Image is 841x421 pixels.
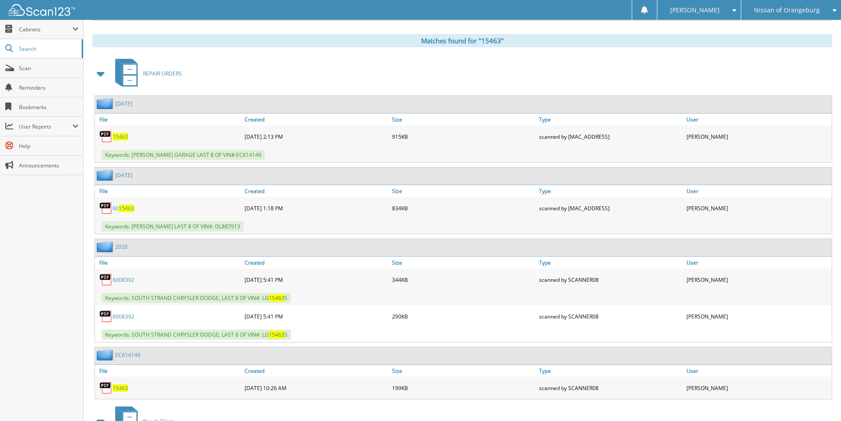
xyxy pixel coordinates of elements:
span: Keywords: [PERSON_NAME] LAST 8 OF VIN#: DL887913 [102,221,244,231]
span: Reminders [19,84,79,91]
a: File [95,114,242,125]
div: scanned by SCANNER08 [537,271,684,288]
div: [DATE] 5:41 PM [242,307,390,325]
img: PDF.png [99,130,113,143]
a: User [684,365,832,377]
span: 15463 [119,205,134,212]
span: REPAIR ORDERS [143,70,182,77]
a: [DATE] [115,171,132,179]
span: Help [19,142,79,150]
div: [PERSON_NAME] [684,307,832,325]
div: [DATE] 2:13 PM [242,128,390,145]
div: 199KB [390,379,537,397]
a: 6008392 [113,276,134,284]
a: Created [242,185,390,197]
div: 344KB [390,271,537,288]
div: 290KB [390,307,537,325]
div: scanned by [MAC_ADDRESS] [537,199,684,217]
a: User [684,114,832,125]
a: Size [390,185,537,197]
img: PDF.png [99,201,113,215]
a: Created [242,114,390,125]
a: Size [390,257,537,269]
span: Scan [19,64,79,72]
span: Keywords: SOUTH STRAND CHRYSLER DODGE; LAST 8 OF VIN#: LG 5 [102,330,291,340]
a: 6015463 [113,205,134,212]
div: 834KB [390,199,537,217]
a: Type [537,114,684,125]
div: [PERSON_NAME] [684,379,832,397]
span: 15463 [269,294,284,302]
a: File [95,257,242,269]
a: EC614149 [115,351,140,359]
a: 15463 [113,384,128,392]
span: Bookmarks [19,103,79,111]
img: folder2.png [97,98,115,109]
span: Keywords: [PERSON_NAME] GARAGE LAST 8 OF VIN#:EC614149 [102,150,265,160]
span: Search [19,45,77,53]
iframe: Chat Widget [797,379,841,421]
img: scan123-logo-white.svg [9,4,75,16]
img: folder2.png [97,170,115,181]
div: [DATE] 5:41 PM [242,271,390,288]
img: folder2.png [97,241,115,252]
img: PDF.png [99,273,113,286]
div: 915KB [390,128,537,145]
span: Cabinets [19,26,72,33]
div: scanned by SCANNER08 [537,307,684,325]
a: REPAIR ORDERS [110,56,182,91]
span: User Reports [19,123,72,130]
a: [DATE] [115,100,132,107]
a: 2020 [115,243,128,250]
div: [PERSON_NAME] [684,271,832,288]
img: PDF.png [99,310,113,323]
div: scanned by SCANNER08 [537,379,684,397]
a: Type [537,185,684,197]
a: 15463 [113,133,128,140]
div: [PERSON_NAME] [684,199,832,217]
a: Created [242,257,390,269]
div: [PERSON_NAME] [684,128,832,145]
span: Nissan of Orangeburg [754,8,820,13]
img: PDF.png [99,381,113,394]
div: [DATE] 1:18 PM [242,199,390,217]
img: folder2.png [97,349,115,360]
a: Size [390,114,537,125]
a: User [684,257,832,269]
div: scanned by [MAC_ADDRESS] [537,128,684,145]
span: Announcements [19,162,79,169]
span: 15463 [269,331,284,338]
a: 6008392 [113,313,134,320]
a: File [95,185,242,197]
a: File [95,365,242,377]
span: Keywords: SOUTH STRAND CHRYSLER DODGE; LAST 8 OF VIN#: LG 5 [102,293,291,303]
a: Type [537,365,684,377]
div: Matches found for "15463" [92,34,832,47]
a: Created [242,365,390,377]
a: User [684,185,832,197]
div: [DATE] 10:26 AM [242,379,390,397]
span: [PERSON_NAME] [670,8,720,13]
a: Size [390,365,537,377]
a: Type [537,257,684,269]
